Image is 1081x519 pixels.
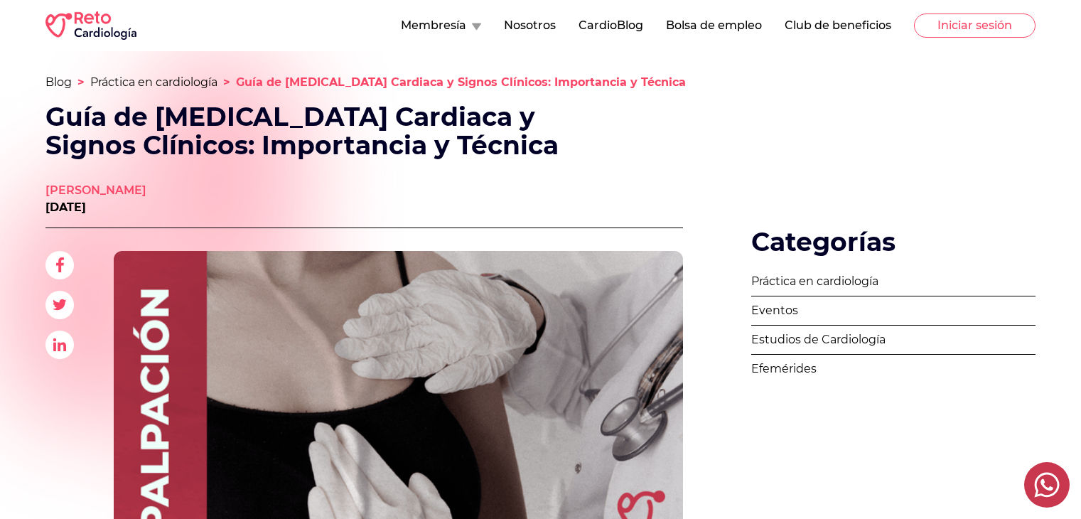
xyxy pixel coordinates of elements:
button: Nosotros [504,17,556,34]
img: RETO Cardio Logo [45,11,136,40]
a: Efemérides [751,355,1036,383]
span: Guía de [MEDICAL_DATA] Cardiaca y Signos Clínicos: Importancia y Técnica [236,75,686,89]
a: Práctica en cardiología [90,75,217,89]
a: [PERSON_NAME] [45,182,146,199]
a: Blog [45,75,72,89]
h1: Guía de [MEDICAL_DATA] Cardiaca y Signos Clínicos: Importancia y Técnica [45,102,591,159]
p: [DATE] [45,199,146,216]
span: > [223,75,230,89]
span: > [77,75,85,89]
a: Eventos [751,296,1036,326]
h2: Categorías [751,228,1036,256]
a: Estudios de Cardiología [751,326,1036,355]
button: Membresía [401,17,481,34]
button: Bolsa de empleo [666,17,762,34]
button: CardioBlog [579,17,643,34]
button: Club de beneficios [785,17,891,34]
button: Iniciar sesión [914,14,1036,38]
a: Práctica en cardiología [751,267,1036,296]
